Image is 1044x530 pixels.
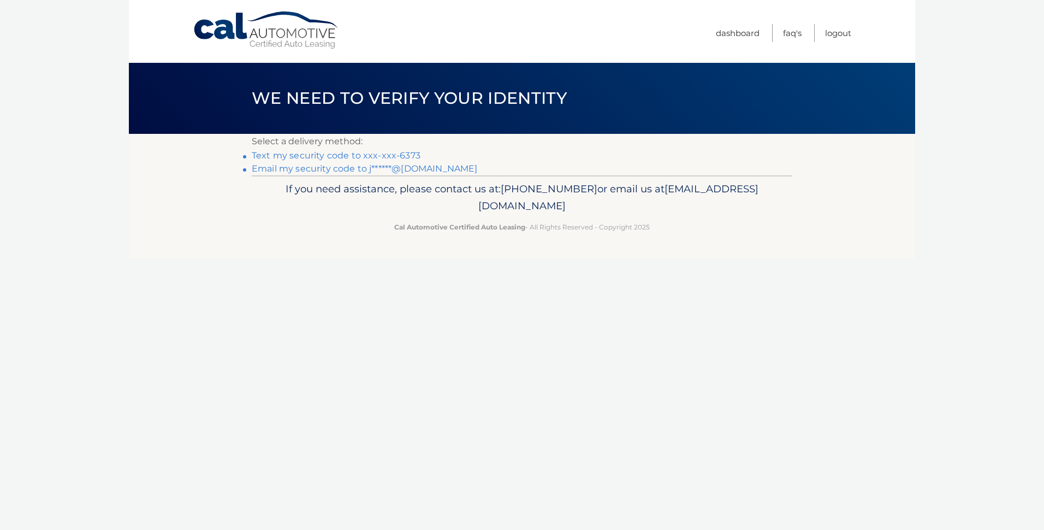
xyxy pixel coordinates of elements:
[394,223,525,231] strong: Cal Automotive Certified Auto Leasing
[252,88,567,108] span: We need to verify your identity
[193,11,340,50] a: Cal Automotive
[259,221,785,233] p: - All Rights Reserved - Copyright 2025
[252,134,792,149] p: Select a delivery method:
[716,24,760,42] a: Dashboard
[783,24,802,42] a: FAQ's
[825,24,851,42] a: Logout
[252,163,478,174] a: Email my security code to j******@[DOMAIN_NAME]
[501,182,597,195] span: [PHONE_NUMBER]
[259,180,785,215] p: If you need assistance, please contact us at: or email us at
[252,150,420,161] a: Text my security code to xxx-xxx-6373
